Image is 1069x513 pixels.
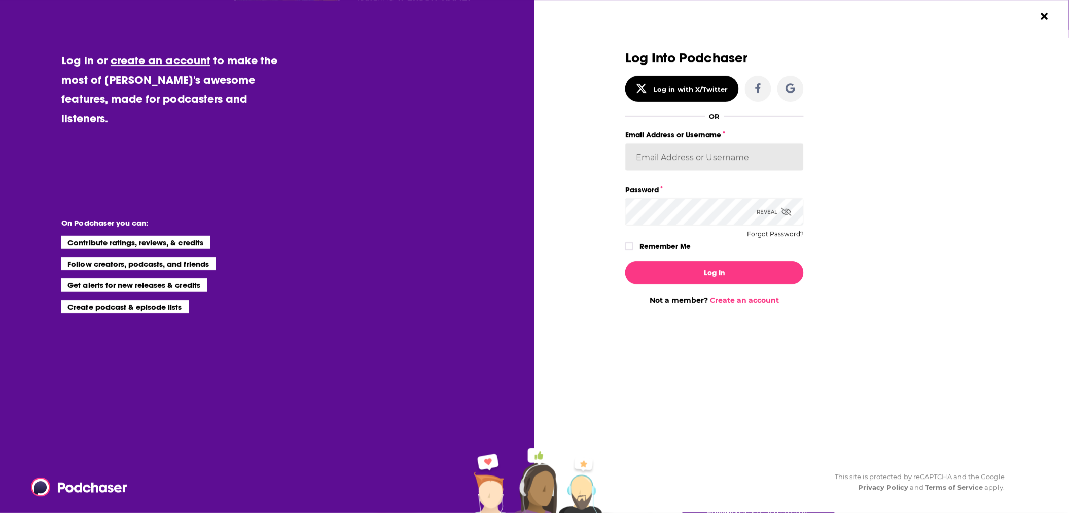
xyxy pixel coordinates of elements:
a: Terms of Service [925,483,983,491]
li: Create podcast & episode lists [61,300,189,313]
a: create an account [111,53,210,67]
label: Password [625,183,804,196]
a: Privacy Policy [859,483,909,491]
img: Podchaser - Follow, Share and Rate Podcasts [31,478,128,497]
button: Forgot Password? [747,231,804,238]
input: Email Address or Username [625,143,804,171]
li: Contribute ratings, reviews, & credits [61,236,210,249]
div: Reveal [757,198,792,226]
div: Log in with X/Twitter [654,85,728,93]
li: On Podchaser you can: [61,218,264,228]
button: Close Button [1035,7,1054,26]
label: Remember Me [640,240,691,253]
button: Log in with X/Twitter [625,76,739,102]
button: Log In [625,261,804,284]
li: Follow creators, podcasts, and friends [61,257,216,270]
div: This site is protected by reCAPTCHA and the Google and apply. [827,471,1005,493]
a: Podchaser - Follow, Share and Rate Podcasts [31,478,120,497]
label: Email Address or Username [625,128,804,141]
div: Not a member? [625,296,804,305]
a: Create an account [710,296,779,305]
li: Get alerts for new releases & credits [61,278,207,291]
div: OR [709,112,720,120]
h3: Log Into Podchaser [625,51,804,65]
